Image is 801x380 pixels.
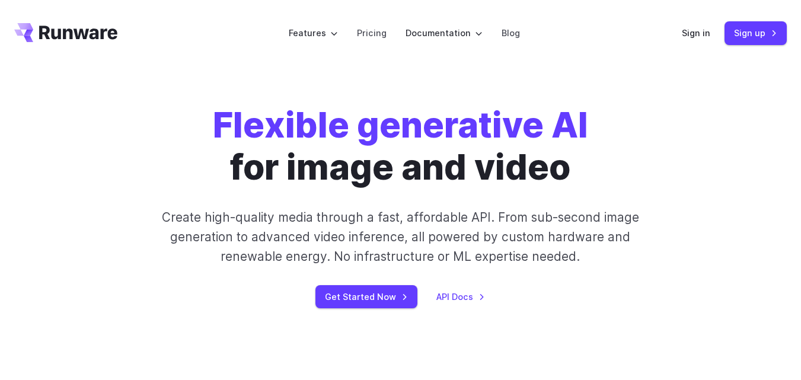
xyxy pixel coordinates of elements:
a: Pricing [357,26,387,40]
strong: Flexible generative AI [213,104,588,146]
a: API Docs [436,290,485,304]
a: Get Started Now [315,285,417,308]
h1: for image and video [213,104,588,189]
p: Create high-quality media through a fast, affordable API. From sub-second image generation to adv... [154,207,648,267]
a: Sign in [682,26,710,40]
a: Go to / [14,23,117,42]
a: Blog [502,26,520,40]
label: Documentation [406,26,483,40]
label: Features [289,26,338,40]
a: Sign up [725,21,787,44]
